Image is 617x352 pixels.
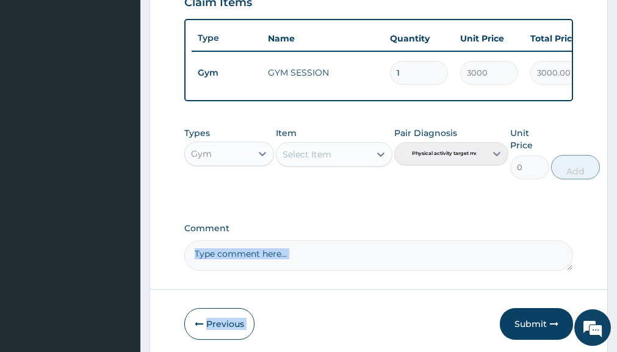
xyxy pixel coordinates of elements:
[6,228,233,270] textarea: Type your message and hit 'Enter'
[23,61,49,92] img: d_794563401_company_1708531726252_794563401
[191,148,212,160] div: Gym
[184,128,210,138] label: Types
[283,148,331,160] div: Select Item
[551,155,600,179] button: Add
[262,26,384,51] th: Name
[454,26,524,51] th: Unit Price
[200,6,229,35] div: Minimize live chat window
[192,62,262,84] td: Gym
[394,127,457,139] label: Pair Diagnosis
[184,223,573,234] label: Comment
[192,27,262,49] th: Type
[262,60,384,85] td: GYM SESSION
[524,26,594,51] th: Total Price
[510,127,549,151] label: Unit Price
[71,101,168,224] span: We're online!
[384,26,454,51] th: Quantity
[500,308,573,340] button: Submit
[276,127,297,139] label: Item
[63,68,205,84] div: Chat with us now
[184,308,254,340] button: Previous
